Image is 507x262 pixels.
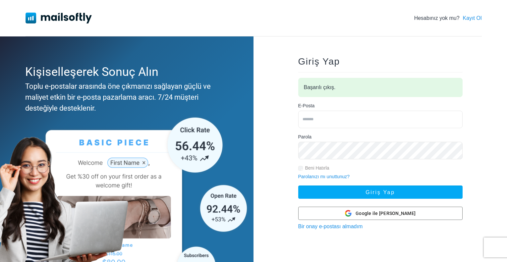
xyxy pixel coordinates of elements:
[305,165,329,172] label: Beni Hatırla
[414,14,482,22] div: Hesabınız yok mu?
[298,224,363,229] a: Bir onay e-postası almadım
[298,56,340,67] span: Giriş Yap
[26,13,92,23] img: Mailsoftly
[298,102,315,109] label: E-Posta
[298,185,463,199] button: Giriş Yap
[298,207,463,220] button: Google ile [PERSON_NAME]
[25,81,225,114] div: Toplu e-postalar arasında öne çıkmanızı sağlayan güçlü ve maliyet etkin bir e-posta pazarlama ara...
[25,63,225,81] div: Kişiselleşerek Sonuç Alın
[463,14,482,22] a: Kayıt Ol
[298,78,463,97] div: Başarılı çıkış.
[298,133,311,140] label: Parola
[298,174,350,179] a: Parolanızı mı unuttunuz?
[356,210,416,217] span: Google ile [PERSON_NAME]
